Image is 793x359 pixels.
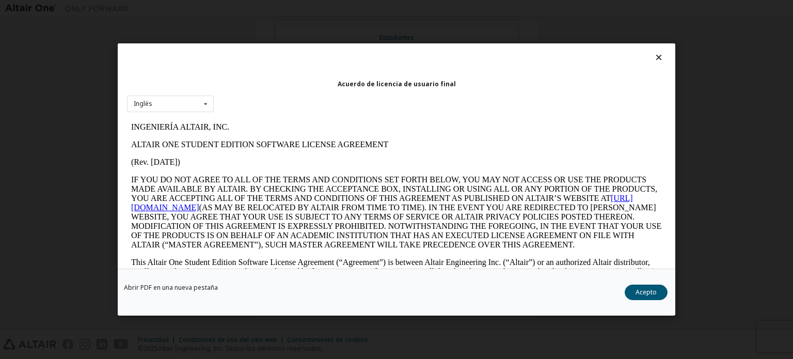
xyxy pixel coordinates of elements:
[4,75,506,93] a: [URL][DOMAIN_NAME]
[124,283,218,292] font: Abrir PDF en una nueva pestaña
[338,80,456,88] font: Acuerdo de licencia de usuario final
[625,285,668,300] button: Acepto
[4,139,535,186] p: This Altair One Student Edition Software License Agreement (“Agreement”) is between Altair Engine...
[4,22,535,31] p: ALTAIR ONE STUDENT EDITION SOFTWARE LICENSE AGREEMENT
[4,57,535,131] p: IF YOU DO NOT AGREE TO ALL OF THE TERMS AND CONDITIONS SET FORTH BELOW, YOU MAY NOT ACCESS OR USE...
[4,4,102,13] font: INGENIERÍA ALTAIR, INC.
[4,39,535,49] p: (Rev. [DATE])
[124,285,218,291] a: Abrir PDF en una nueva pestaña
[134,99,152,108] font: Inglés
[636,288,657,296] font: Acepto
